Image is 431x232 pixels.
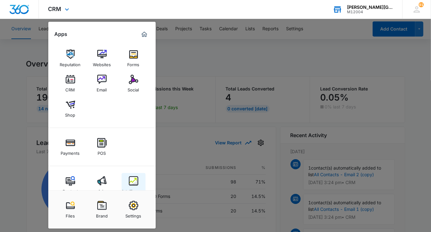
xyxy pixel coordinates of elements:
a: Brand [90,198,114,222]
div: Payments [61,148,80,156]
div: Shop [65,109,75,118]
a: POS [90,135,114,159]
a: Shop [58,97,82,121]
a: Marketing 360® Dashboard [139,29,149,39]
a: Social [122,72,146,96]
a: Websites [90,46,114,70]
a: CRM [58,72,82,96]
a: Ads [90,173,114,197]
a: Intelligence [122,173,146,197]
div: account name [347,5,393,10]
a: Reputation [58,46,82,70]
div: notifications count [419,2,424,7]
a: Settings [122,198,146,222]
span: 91 [419,2,424,7]
div: Files [66,210,75,218]
div: CRM [66,84,75,92]
div: Social [128,84,139,92]
div: Email [97,84,107,92]
div: Settings [126,210,141,218]
a: Email [90,72,114,96]
div: Forms [128,59,140,67]
div: Brand [96,210,108,218]
div: Reputation [60,59,81,67]
div: Websites [93,59,111,67]
h2: Apps [55,31,68,37]
div: account id [347,10,393,14]
a: Content [58,173,82,197]
div: Ads [98,186,106,194]
a: Files [58,198,82,222]
span: CRM [48,6,62,12]
div: Content [63,186,78,194]
div: Intelligence [122,186,145,194]
a: Payments [58,135,82,159]
div: POS [98,148,106,156]
a: Forms [122,46,146,70]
